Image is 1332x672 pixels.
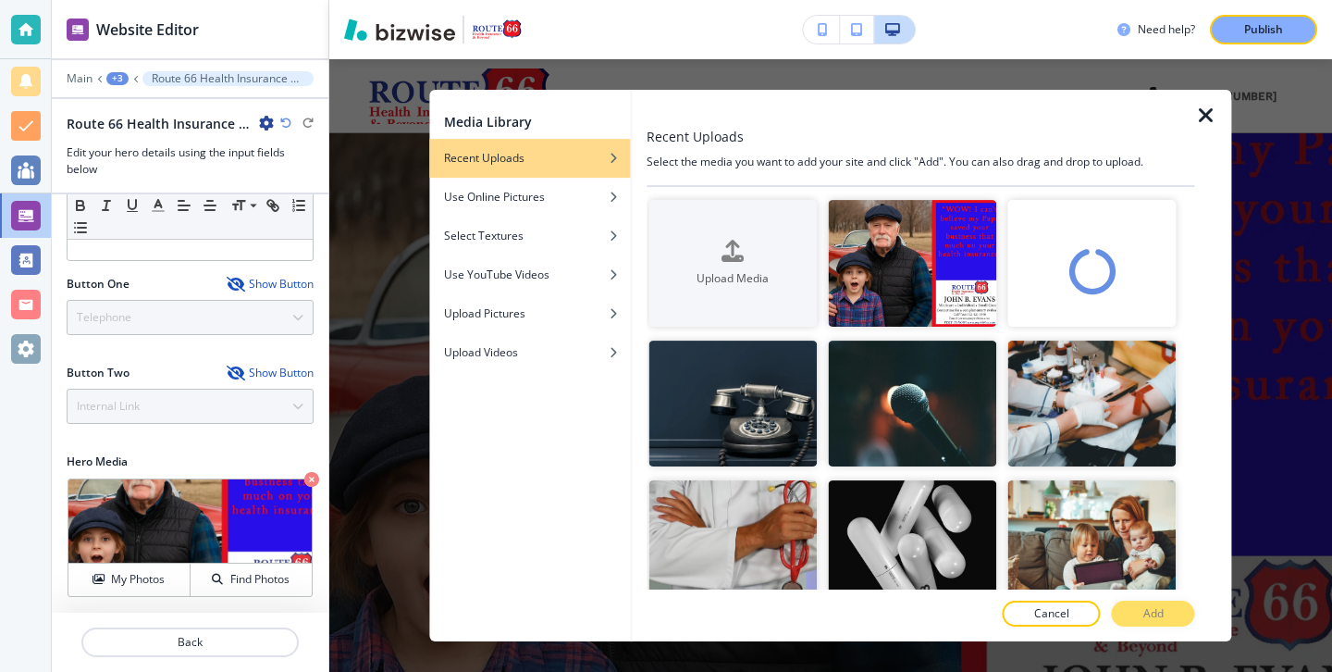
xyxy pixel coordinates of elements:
[81,628,299,657] button: Back
[647,154,1194,170] h4: Select the media you want to add your site and click "Add". You can also drag and drop to upload.
[106,72,129,85] button: +3
[67,454,314,470] h2: Hero Media
[444,267,549,283] h4: Use YouTube Videos
[344,19,455,41] img: Bizwise Logo
[1210,15,1317,44] button: Publish
[230,571,290,588] h4: Find Photos
[1138,21,1195,38] h3: Need help?
[647,127,744,146] h3: Recent Uploads
[1034,605,1069,622] p: Cancel
[152,72,304,85] p: Route 66 Health Insurance & Beyond
[96,19,199,41] h2: Website Editor
[227,366,314,380] button: Show Button
[429,139,630,178] button: Recent Uploads
[67,478,314,598] div: My PhotosFind Photos
[191,564,312,596] button: Find Photos
[648,270,817,287] h4: Upload Media
[648,200,817,327] button: Upload Media
[68,564,191,596] button: My Photos
[67,365,129,381] h2: Button Two
[429,255,630,294] button: Use YouTube Videos
[444,189,545,205] h4: Use Online Pictures
[111,571,165,588] h4: My Photos
[444,344,518,361] h4: Upload Videos
[1244,21,1283,38] p: Publish
[429,178,630,217] button: Use Online Pictures
[444,305,525,322] h4: Upload Pictures
[1003,601,1101,627] button: Cancel
[67,276,129,292] h2: Button One
[83,634,297,651] p: Back
[67,19,89,41] img: editor icon
[227,277,314,292] button: Show Button
[67,114,252,133] h2: Route 66 Health Insurance & Beyond
[444,228,524,244] h4: Select Textures
[444,150,524,167] h4: Recent Uploads
[67,144,314,178] h3: Edit your hero details using the input fields below
[67,72,92,85] button: Main
[429,333,630,372] button: Upload Videos
[142,71,314,86] button: Route 66 Health Insurance & Beyond
[472,19,522,40] img: Your Logo
[429,294,630,333] button: Upload Pictures
[444,112,532,131] h2: Media Library
[429,217,630,255] button: Select Textures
